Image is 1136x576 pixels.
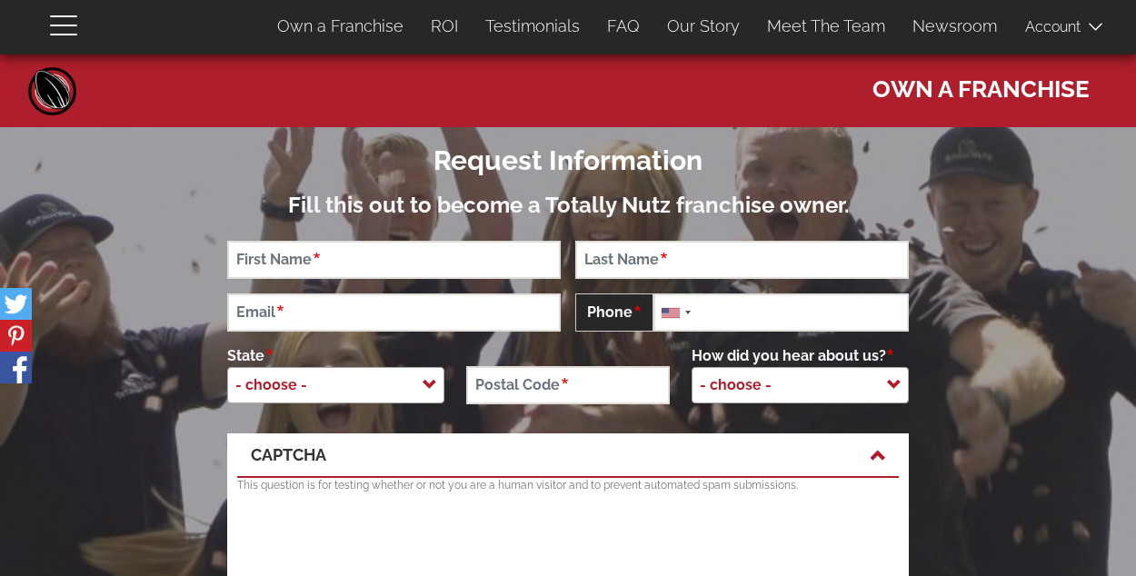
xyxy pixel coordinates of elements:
iframe: reCAPTCHA [237,502,513,573]
h2: Request Information [227,145,909,175]
a: Testimonials [472,7,593,45]
span: - choose - [692,367,909,403]
h3: Fill this out to become a Totally Nutz franchise owner. [227,194,909,217]
p: This question is for testing whether or not you are a human visitor and to prevent automated spam... [237,478,899,493]
span: Own a Franchise [872,66,1090,105]
input: Email [227,293,561,332]
a: CAPTCHA [251,443,885,467]
a: Our Story [653,7,753,45]
a: Newsroom [899,7,1011,45]
span: - choose - [693,367,790,403]
a: FAQ [593,7,653,45]
span: - choose - [227,367,444,403]
span: How did you hear about us? [692,347,895,364]
div: United States: +1 [654,294,696,331]
a: Meet The Team [753,7,899,45]
span: Phone [575,293,653,332]
input: Last Name [575,241,909,279]
span: - choose - [228,367,325,403]
input: First Name [227,241,561,279]
a: Own a Franchise [264,7,417,45]
a: ROI [417,7,472,45]
a: Home [25,64,80,118]
input: Postal Code [466,366,669,404]
span: State [227,347,274,364]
